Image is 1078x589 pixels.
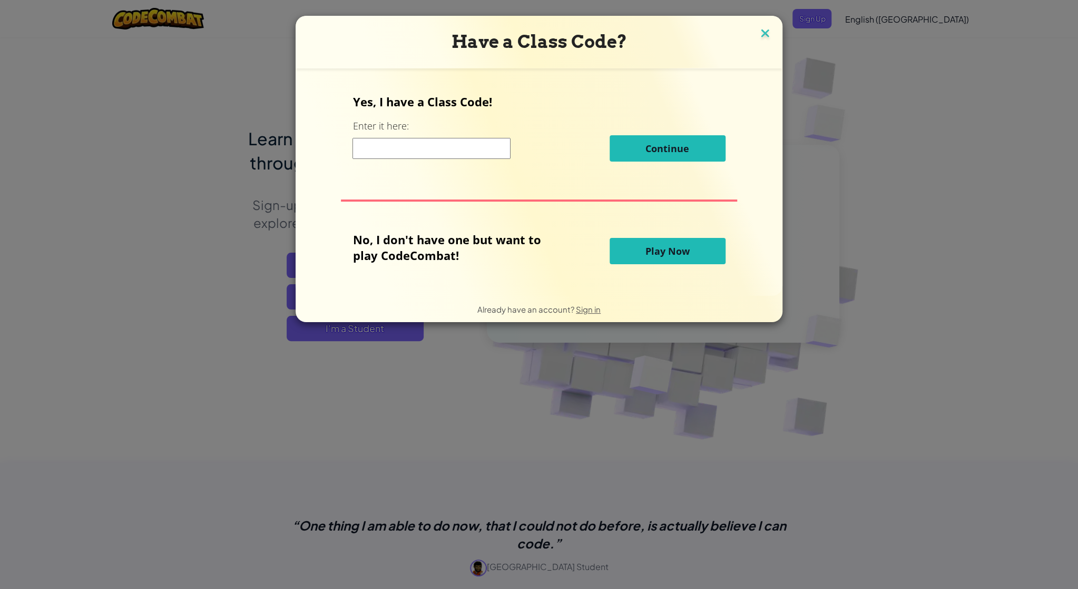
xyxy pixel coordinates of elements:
p: No, I don't have one but want to play CodeCombat! [352,232,556,263]
label: Enter it here: [352,119,408,133]
button: Play Now [610,238,726,264]
button: Continue [610,135,726,162]
p: Yes, I have a Class Code! [352,94,725,109]
span: Already have an account? [477,304,576,314]
span: Continue [645,142,689,155]
a: Sign in [576,304,601,314]
img: close icon [758,26,772,42]
span: Play Now [645,245,690,257]
span: Have a Class Code? [452,31,627,52]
